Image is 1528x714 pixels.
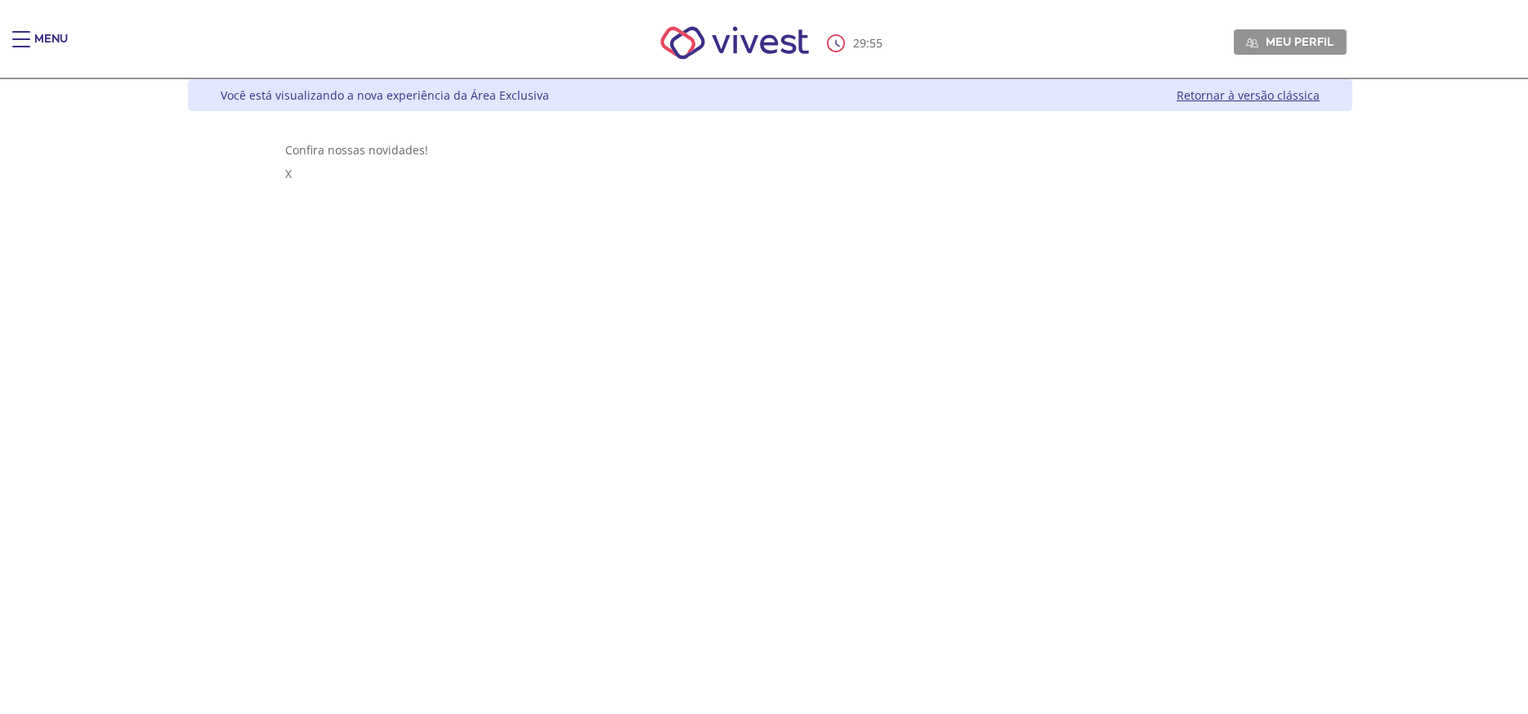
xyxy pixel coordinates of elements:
a: Retornar à versão clássica [1177,87,1320,103]
a: Meu perfil [1234,29,1347,54]
img: Meu perfil [1246,37,1258,49]
span: 55 [869,35,882,51]
span: Meu perfil [1266,34,1334,49]
div: : [827,34,886,52]
span: 29 [853,35,866,51]
span: X [285,166,292,181]
img: Vivest [642,8,828,78]
div: Confira nossas novidades! [285,142,1256,158]
div: Vivest [176,79,1352,714]
div: Você está visualizando a nova experiência da Área Exclusiva [221,87,549,103]
div: Menu [34,31,68,64]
